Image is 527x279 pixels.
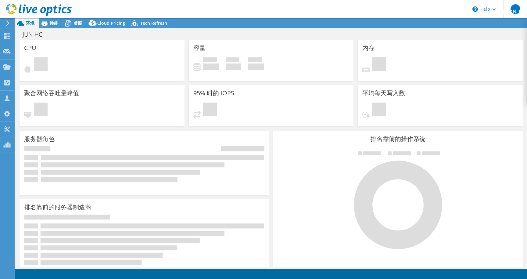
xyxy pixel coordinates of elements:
[248,63,264,70] h4: 0 GiB
[26,20,34,26] span: 环境
[472,6,478,12] svg: \n
[34,103,48,118] span: 挂起
[193,90,234,96] h3: 95% 时的 IOPS
[226,57,239,63] span: 可用
[24,136,55,142] h3: 服务器角色
[203,63,219,70] h4: 0 GiB
[203,57,217,63] span: 已使用
[140,20,167,26] span: Tech Refresh
[372,103,386,118] span: 挂起
[50,20,58,26] span: 性能
[24,45,36,51] h3: CPU
[362,45,375,51] h3: 内存
[362,90,405,96] h3: 平均每天写入数
[511,4,520,14] span: 宏[PERSON_NAME]
[278,136,518,142] h3: 排名靠前的操作系统
[34,57,48,72] span: 挂起
[248,57,262,63] span: 总量
[73,20,82,26] span: 虛擬
[226,63,241,70] h4: 0 GiB
[24,90,79,96] h3: 聚合网络吞吐量峰值
[24,204,91,211] h3: 排名靠前的服务器制造商
[20,31,53,38] h1: JUN-HCI
[372,57,386,72] span: 挂起
[193,45,206,51] h3: 容量
[203,103,217,118] span: 挂起
[97,20,125,26] span: Cloud Pricing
